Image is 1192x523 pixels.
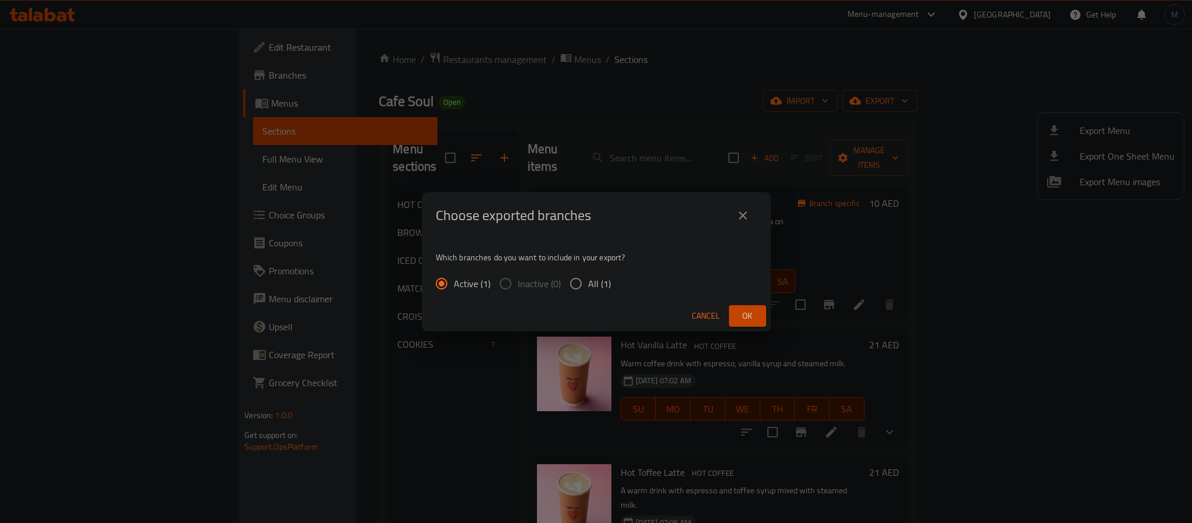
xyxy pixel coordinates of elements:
[687,305,724,327] button: Cancel
[729,305,766,327] button: Ok
[738,309,757,323] span: Ok
[436,206,591,225] h2: Choose exported branches
[588,277,611,291] span: All (1)
[729,202,757,229] button: close
[692,309,720,323] span: Cancel
[454,277,490,291] span: Active (1)
[436,252,757,263] p: Which branches do you want to include in your export?
[518,277,561,291] span: Inactive (0)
